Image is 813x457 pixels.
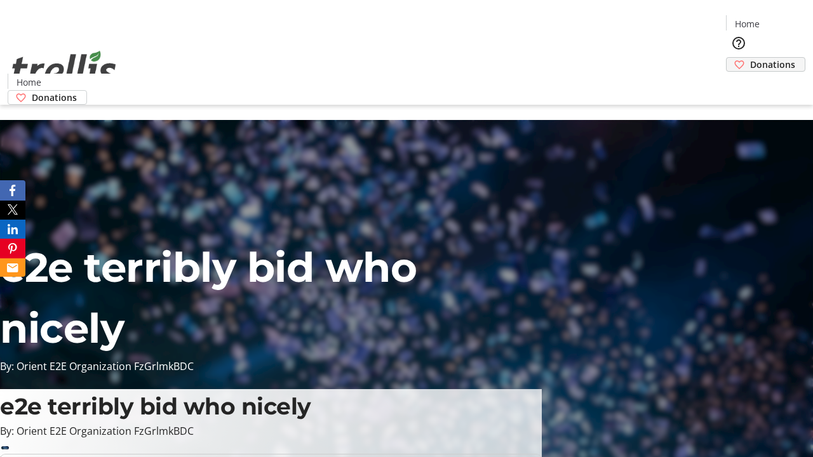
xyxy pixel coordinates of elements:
[735,17,760,30] span: Home
[17,76,41,89] span: Home
[8,90,87,105] a: Donations
[727,17,767,30] a: Home
[726,57,805,72] a: Donations
[726,72,751,97] button: Cart
[32,91,77,104] span: Donations
[750,58,795,71] span: Donations
[726,30,751,56] button: Help
[8,76,49,89] a: Home
[8,37,121,100] img: Orient E2E Organization FzGrlmkBDC's Logo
